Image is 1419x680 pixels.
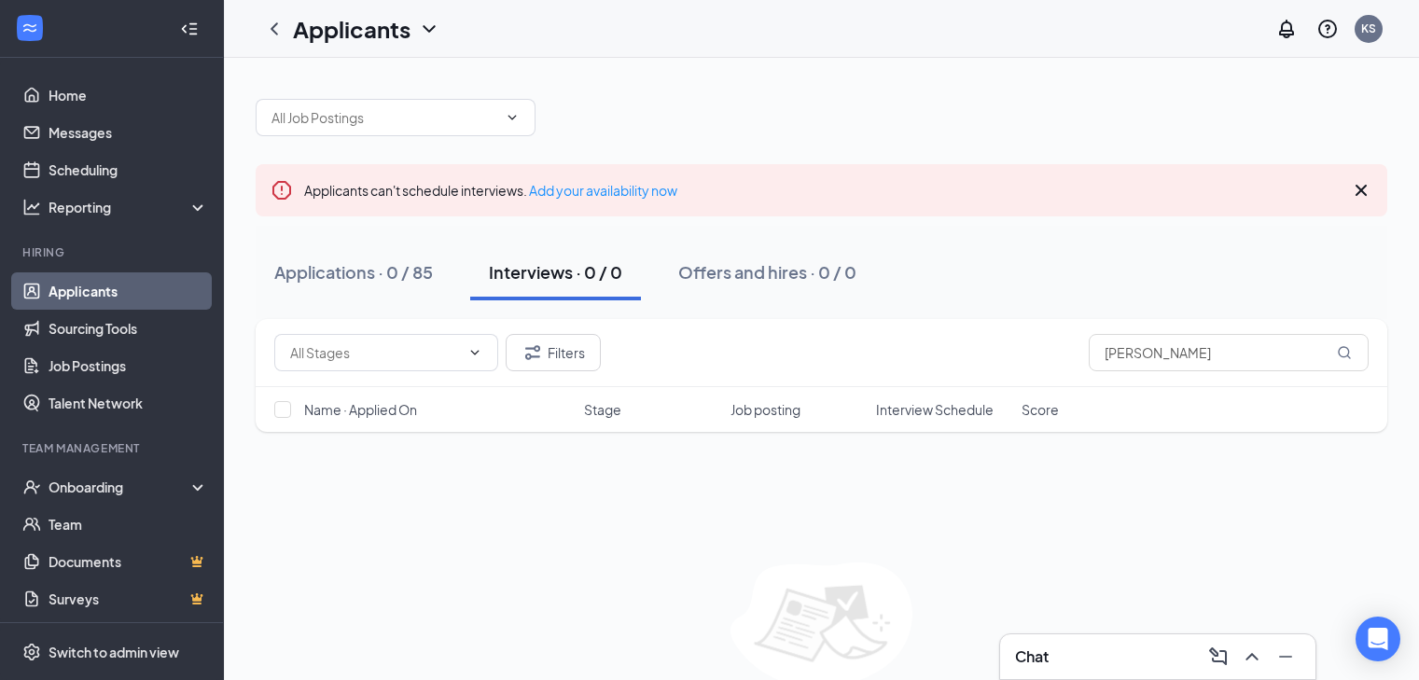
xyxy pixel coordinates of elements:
a: DocumentsCrown [49,543,208,580]
a: Home [49,76,208,114]
input: All Job Postings [271,107,497,128]
div: Open Intercom Messenger [1356,617,1400,661]
span: Applicants can't schedule interviews. [304,182,677,199]
button: ChevronUp [1237,642,1267,672]
div: Onboarding [49,478,192,496]
svg: ChevronDown [418,18,440,40]
a: Applicants [49,272,208,310]
svg: ChevronDown [467,345,482,360]
svg: UserCheck [22,478,41,496]
div: Switch to admin view [49,643,179,661]
div: KS [1361,21,1376,36]
svg: Cross [1350,179,1372,201]
svg: ChevronDown [505,110,520,125]
svg: Error [271,179,293,201]
svg: MagnifyingGlass [1337,345,1352,360]
span: Stage [584,400,621,419]
a: Job Postings [49,347,208,384]
a: Messages [49,114,208,151]
span: Score [1022,400,1059,419]
input: All Stages [290,342,460,363]
svg: Settings [22,643,41,661]
div: Interviews · 0 / 0 [489,260,622,284]
a: SurveysCrown [49,580,208,618]
a: Add your availability now [529,182,677,199]
svg: Notifications [1275,18,1298,40]
svg: Collapse [180,20,199,38]
a: Scheduling [49,151,208,188]
input: Search in interviews [1089,334,1369,371]
button: Minimize [1271,642,1301,672]
a: Sourcing Tools [49,310,208,347]
svg: Minimize [1274,645,1297,668]
div: Team Management [22,440,204,456]
div: Applications · 0 / 85 [274,260,433,284]
span: Job posting [730,400,800,419]
div: Offers and hires · 0 / 0 [678,260,856,284]
div: Reporting [49,198,209,216]
svg: ComposeMessage [1207,645,1230,668]
a: Team [49,506,208,543]
h3: Chat [1015,646,1049,667]
button: ComposeMessage [1203,642,1233,672]
h1: Applicants [293,13,410,45]
a: Talent Network [49,384,208,422]
svg: Filter [522,341,544,364]
svg: WorkstreamLogo [21,19,39,37]
button: Filter Filters [506,334,601,371]
svg: ChevronUp [1241,645,1263,668]
span: Name · Applied On [304,400,417,419]
svg: QuestionInfo [1316,18,1339,40]
div: Hiring [22,244,204,260]
svg: Analysis [22,198,41,216]
svg: ChevronLeft [263,18,285,40]
span: Interview Schedule [876,400,994,419]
